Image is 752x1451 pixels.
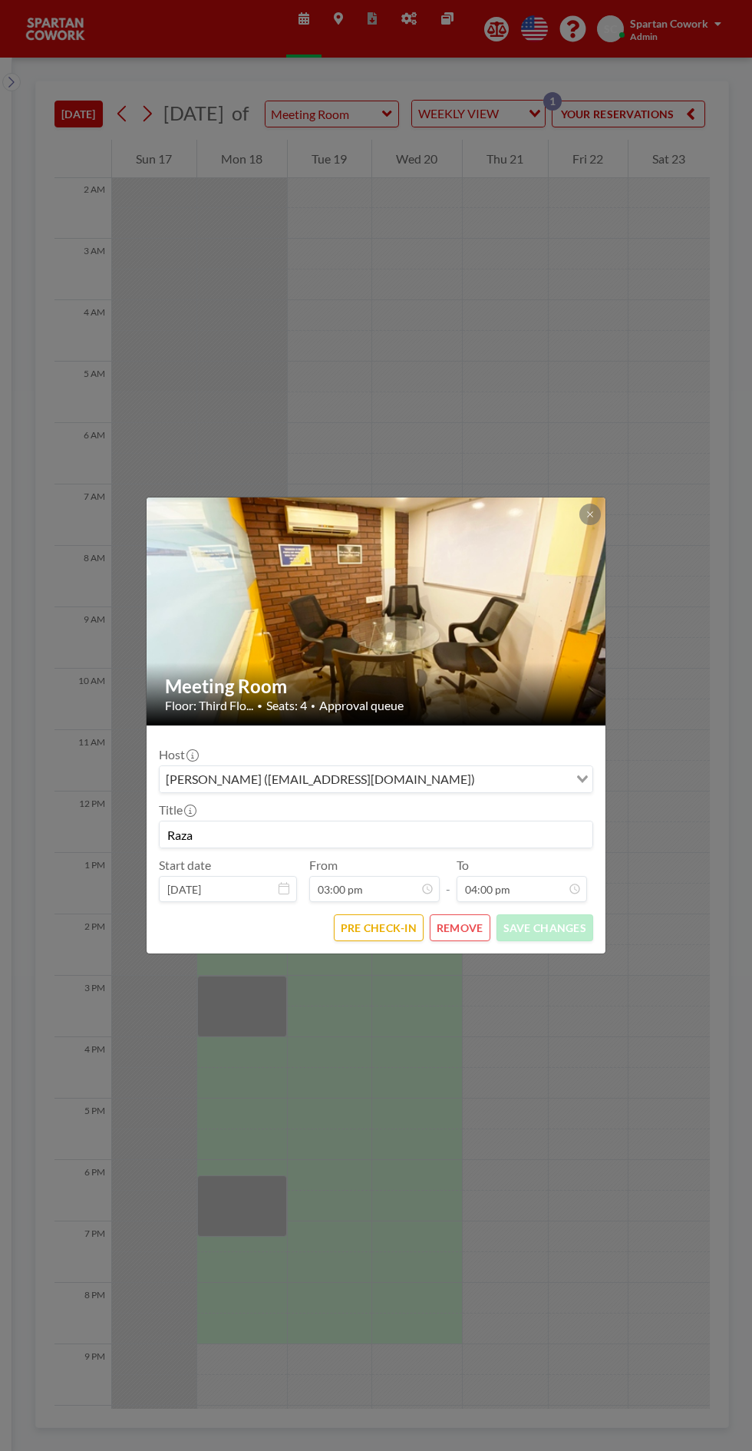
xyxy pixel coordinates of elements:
label: From [309,858,338,873]
label: Host [159,747,197,762]
span: Approval queue [319,698,404,713]
input: Search for option [480,769,567,789]
label: Title [159,802,195,818]
button: SAVE CHANGES [496,914,593,941]
span: [PERSON_NAME] ([EMAIL_ADDRESS][DOMAIN_NAME]) [163,769,478,789]
label: To [457,858,469,873]
input: (No title) [160,821,592,848]
label: Start date [159,858,211,873]
span: Seats: 4 [266,698,307,713]
span: Floor: Third Flo... [165,698,253,713]
div: Search for option [160,766,592,792]
span: • [311,701,315,711]
img: 537.jpg [147,438,607,784]
button: REMOVE [430,914,490,941]
span: • [257,700,262,712]
span: - [446,863,450,897]
h2: Meeting Room [165,675,589,698]
button: PRE CHECK-IN [334,914,424,941]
